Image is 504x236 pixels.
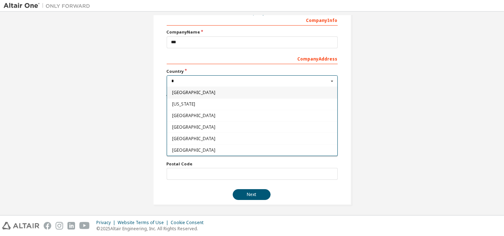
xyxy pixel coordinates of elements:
[167,68,338,74] label: Country
[79,222,90,230] img: youtube.svg
[167,29,338,35] label: Company Name
[172,102,332,106] span: [US_STATE]
[172,148,332,152] span: [GEOGRAPHIC_DATA]
[56,222,63,230] img: instagram.svg
[96,226,208,232] p: © 2025 Altair Engineering, Inc. All Rights Reserved.
[96,220,118,226] div: Privacy
[233,189,271,200] button: Next
[167,14,338,26] div: Company Info
[172,113,332,118] span: [GEOGRAPHIC_DATA]
[118,220,171,226] div: Website Terms of Use
[167,161,338,167] label: Postal Code
[172,90,332,95] span: [GEOGRAPHIC_DATA]
[67,222,75,230] img: linkedin.svg
[44,222,51,230] img: facebook.svg
[172,137,332,141] span: [GEOGRAPHIC_DATA]
[167,53,338,64] div: Company Address
[171,220,208,226] div: Cookie Consent
[2,222,39,230] img: altair_logo.svg
[172,125,332,129] span: [GEOGRAPHIC_DATA]
[4,2,94,9] img: Altair One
